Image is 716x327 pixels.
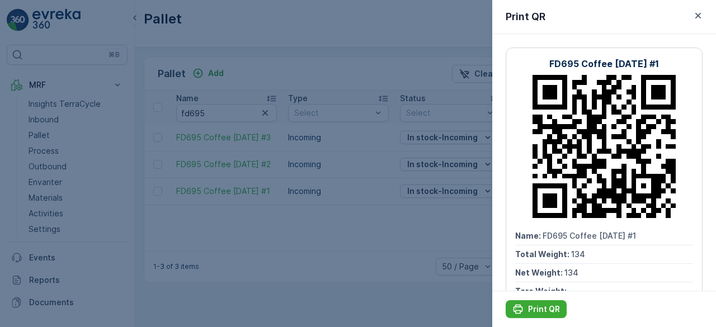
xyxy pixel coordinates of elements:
[63,239,67,248] span: -
[515,249,571,259] span: Total Weight :
[48,276,153,285] span: NL-PI0006 I Koffie en Thee
[302,10,412,23] p: FD695 Coffee [DATE] #1
[59,257,94,267] span: FD Pallet
[59,220,73,230] span: 134
[515,231,543,240] span: Name :
[37,183,130,193] span: FD695 Coffee [DATE] #1
[515,268,564,277] span: Net Weight :
[549,57,659,70] p: FD695 Coffee [DATE] #1
[564,268,578,277] span: 134
[10,276,48,285] span: Material :
[571,249,585,259] span: 134
[515,286,568,296] span: Tare Weight :
[10,239,63,248] span: Tare Weight :
[528,304,560,315] p: Print QR
[506,300,567,318] button: Print QR
[506,9,545,25] p: Print QR
[568,286,572,296] span: -
[10,202,65,211] span: Total Weight :
[10,257,59,267] span: Asset Type :
[10,220,59,230] span: Net Weight :
[543,231,636,240] span: FD695 Coffee [DATE] #1
[10,183,37,193] span: Name :
[65,202,79,211] span: 134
